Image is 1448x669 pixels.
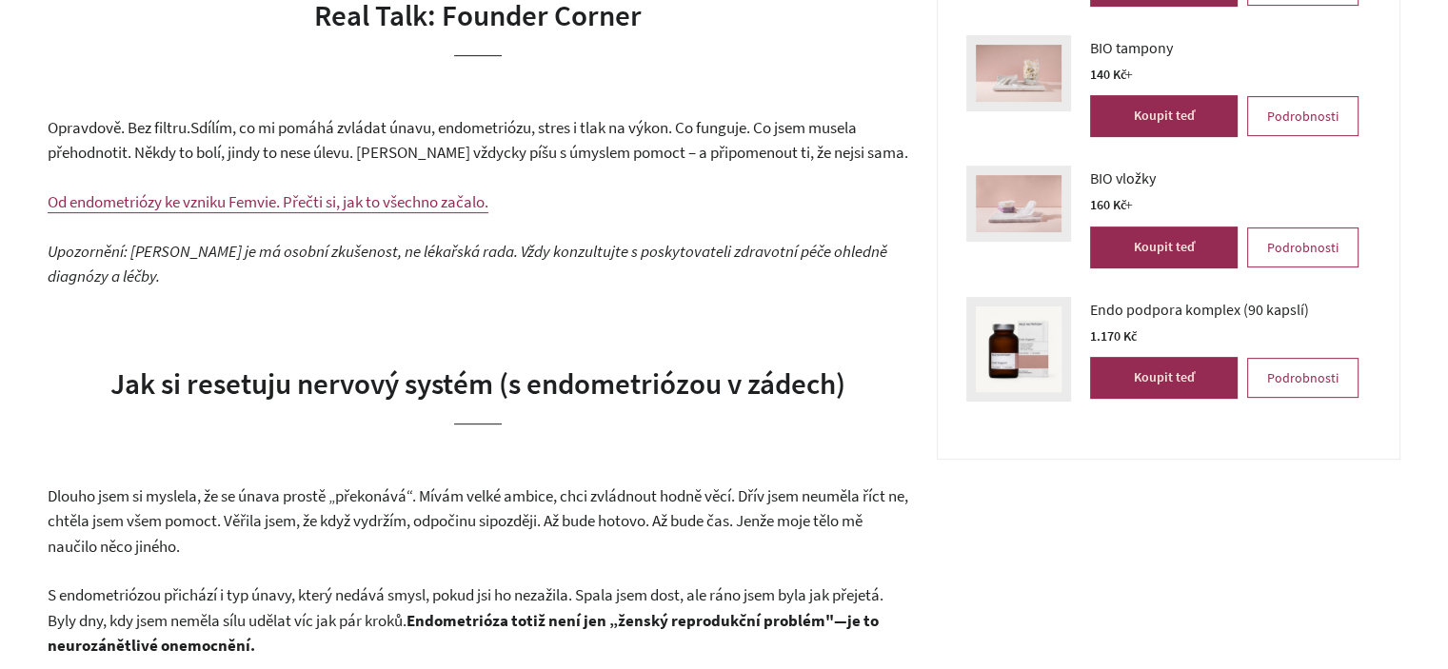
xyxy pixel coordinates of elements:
[1090,166,1156,190] span: BIO vložky
[1090,297,1309,322] span: Endo podpora komplex (90 kapslí)
[1090,226,1238,268] button: Koupit teď
[489,510,537,531] span: později
[1090,66,1133,83] span: 140 Kč
[1247,358,1359,398] a: Podrobnosti
[1247,227,1359,267] a: Podrobnosti
[110,364,845,402] span: Jak si resetuju nervový systém (s endometriózou v zádech)
[1090,357,1238,399] button: Koupit teď
[48,241,887,287] em: Upozornění: [PERSON_NAME] je má osobní zkušenost, ne lékařská rada. Vždy konzultujte s poskytovat...
[1090,95,1238,137] button: Koupit teď
[1090,35,1359,87] a: BIO tampony 140 Kč
[48,191,488,212] span: Od endometriózy ke vzniku Femvie. Přečti si, jak to všechno začalo.
[1090,196,1133,213] span: 160 Kč
[1247,96,1359,136] a: Podrobnosti
[1090,297,1359,348] a: Endo podpora komplex (90 kapslí) 1.170 Kč
[1350,546,1439,636] iframe: Tidio Chat
[48,117,190,138] span: Opravdově. Bez filtru.
[1090,35,1173,60] span: BIO tampony
[1090,327,1137,344] span: 1.170 Kč
[48,191,488,213] a: Od endometriózy ke vzniku Femvie. Přečti si, jak to všechno začalo.
[48,610,879,657] strong: ndometrióza totiž není jen „ženský reprodukční problém"—je to neurozánětlivé onemocnění.
[48,117,908,164] span: Sdílím, co mi pomáhá zvládat únavu, endometriózu, stres i tlak na výkon. Co funguje. Co jsem muse...
[407,610,415,631] strong: E
[48,510,863,557] span: . Až bude hotovo. Až bude čas. Jenže moje tělo mě naučilo něco jiného.
[48,584,883,631] span: S endometriózou přichází i typ únavy, který nedává smysl, pokud jsi ho nezažila. Spala jsem dost,...
[48,485,908,532] span: Dlouho jsem si myslela, že se únava prostě „překonává“. Mívám velké ambice, chci zvládnout hodně ...
[1090,166,1359,217] a: BIO vložky 160 Kč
